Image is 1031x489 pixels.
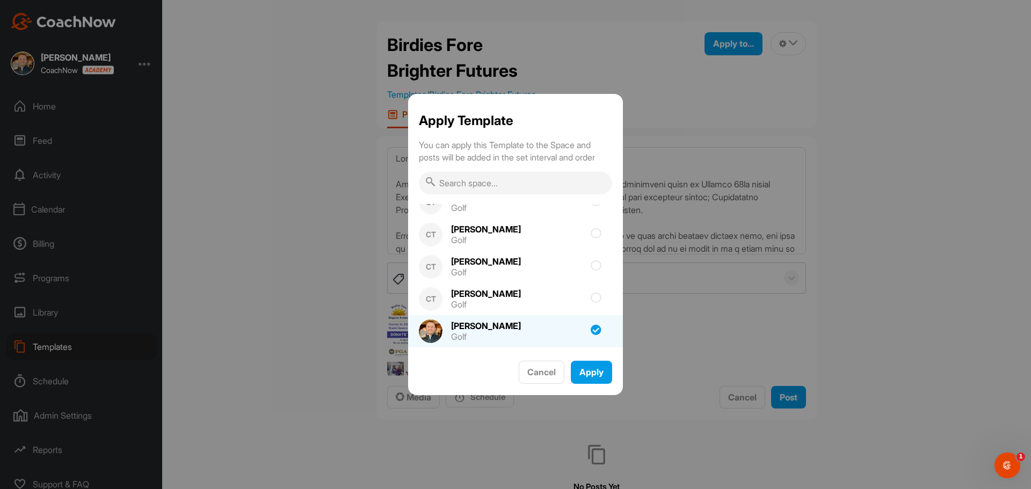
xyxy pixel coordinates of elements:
div: CT [419,287,442,311]
div: Golf [451,268,521,276]
div: Golf [451,203,521,212]
div: [PERSON_NAME] [451,322,521,330]
div: Golf [451,300,521,309]
div: Golf [451,332,521,341]
span: Cancel [527,367,556,377]
p: You can apply this Template to the Space and posts will be added in the set interval and order [419,139,612,163]
img: square_5fc2fcc189887335bfc88bfb5f72a0da.jpg [419,319,442,343]
span: Apply [579,367,604,377]
div: CT [419,223,442,246]
iframe: Intercom live chat [994,452,1020,478]
button: Apply [571,361,612,384]
div: CT [419,255,442,279]
h1: Apply Template [419,111,612,130]
div: Golf [451,236,521,244]
div: [PERSON_NAME] [451,289,521,298]
span: 1 [1017,452,1025,461]
input: Search space... [419,172,612,194]
div: [PERSON_NAME] [451,225,521,233]
button: Cancel [519,361,564,384]
div: [PERSON_NAME] [451,257,521,266]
